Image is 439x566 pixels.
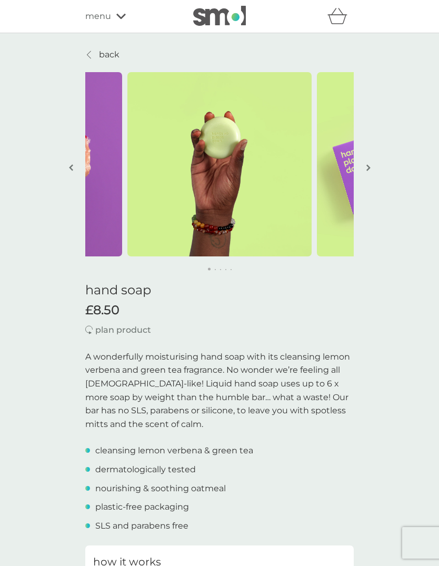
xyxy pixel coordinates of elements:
[99,48,119,62] p: back
[69,164,73,172] img: left-arrow.svg
[95,500,189,514] p: plastic-free packaging
[366,164,371,172] img: right-arrow.svg
[95,323,151,337] p: plan product
[95,444,253,458] p: cleansing lemon verbena & green tea
[85,283,354,298] h1: hand soap
[85,350,354,431] p: A wonderfully moisturising hand soap with its cleansing lemon verbena and green tea fragrance. No...
[85,48,119,62] a: back
[85,303,119,318] span: £8.50
[327,6,354,27] div: basket
[95,519,188,533] p: SLS and parabens free
[85,9,111,23] span: menu
[95,463,196,476] p: dermatologically tested
[193,6,246,26] img: smol
[95,482,226,495] p: nourishing & soothing oatmeal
